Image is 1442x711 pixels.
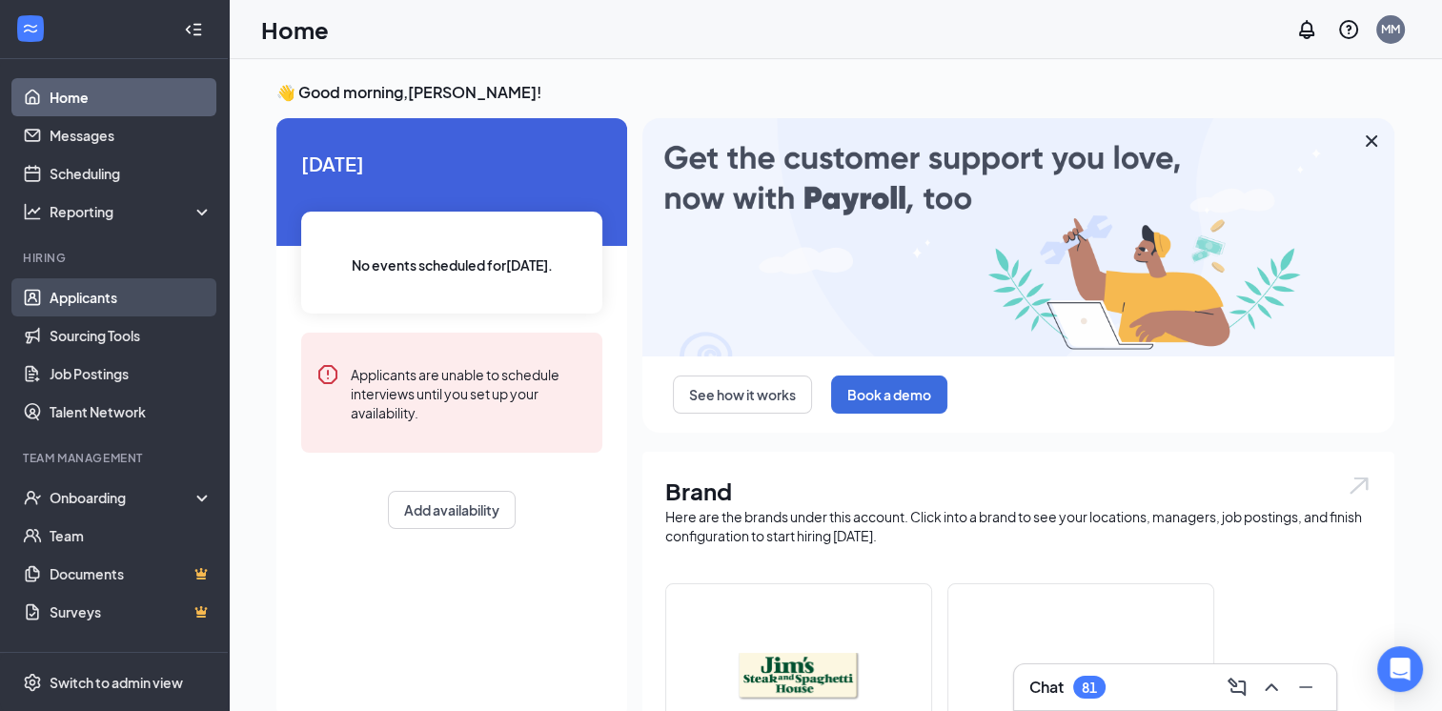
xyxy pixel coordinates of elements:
svg: ChevronUp [1260,676,1283,699]
h3: 👋 Good morning, [PERSON_NAME] ! [276,82,1394,103]
button: See how it works [673,376,812,414]
a: Applicants [50,278,213,316]
svg: Settings [23,673,42,692]
button: Add availability [388,491,516,529]
span: No events scheduled for [DATE] . [352,254,553,275]
div: Switch to admin view [50,673,183,692]
a: Home [50,78,213,116]
div: Payroll [23,650,209,666]
svg: Notifications [1295,18,1318,41]
a: Team [50,517,213,555]
div: Applicants are unable to schedule interviews until you set up your availability. [351,363,587,422]
span: [DATE] [301,149,602,178]
button: Book a demo [831,376,947,414]
a: Talent Network [50,393,213,431]
a: DocumentsCrown [50,555,213,593]
div: Onboarding [50,488,196,507]
div: Here are the brands under this account. Click into a brand to see your locations, managers, job p... [665,507,1371,545]
h1: Brand [665,475,1371,507]
div: 81 [1082,680,1097,696]
h3: Chat [1029,677,1064,698]
div: Open Intercom Messenger [1377,646,1423,692]
svg: Collapse [184,20,203,39]
a: SurveysCrown [50,593,213,631]
div: Hiring [23,250,209,266]
svg: WorkstreamLogo [21,19,40,38]
img: payroll-large.gif [642,118,1394,356]
div: Team Management [23,450,209,466]
button: ComposeMessage [1222,672,1252,702]
svg: UserCheck [23,488,42,507]
a: Job Postings [50,355,213,393]
svg: ComposeMessage [1226,676,1249,699]
div: MM [1381,21,1400,37]
button: ChevronUp [1256,672,1287,702]
svg: QuestionInfo [1337,18,1360,41]
img: open.6027fd2a22e1237b5b06.svg [1347,475,1371,497]
h1: Home [261,13,329,46]
svg: Cross [1360,130,1383,152]
svg: Analysis [23,202,42,221]
button: Minimize [1290,672,1321,702]
svg: Minimize [1294,676,1317,699]
div: Reporting [50,202,213,221]
a: Scheduling [50,154,213,193]
a: Messages [50,116,213,154]
a: Sourcing Tools [50,316,213,355]
svg: Error [316,363,339,386]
